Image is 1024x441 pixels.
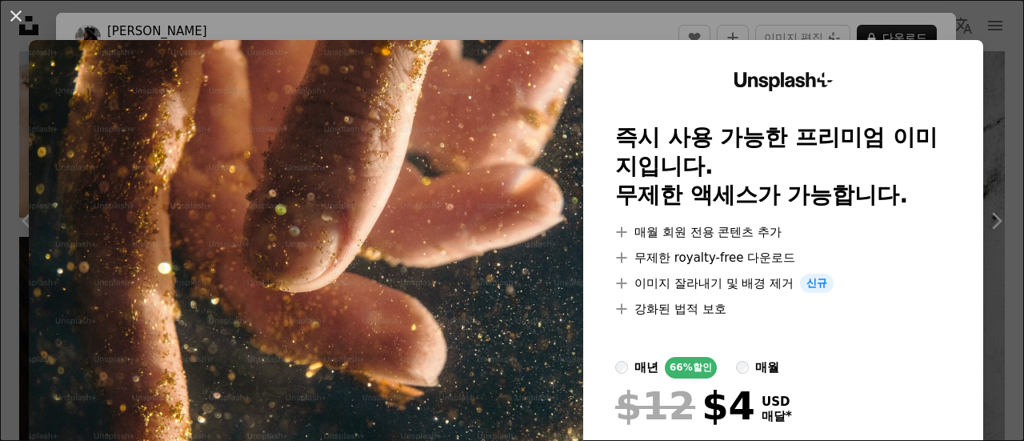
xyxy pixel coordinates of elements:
span: USD [762,395,792,409]
h2: 즉시 사용 가능한 프리미엄 이미지입니다. 무제한 액세스가 가능합니다. [615,123,951,210]
div: 66% 할인 [665,357,717,379]
li: 강화된 법적 보호 [615,299,951,319]
span: 신규 [800,274,834,293]
input: 매년66%할인 [615,361,628,374]
li: 무제한 royalty-free 다운로드 [615,248,951,267]
div: 매년 [634,358,658,377]
div: 매월 [755,358,779,377]
input: 매월 [736,361,749,374]
div: $4 [615,385,755,427]
li: 이미지 잘라내기 및 배경 제거 [615,274,951,293]
span: $12 [615,385,695,427]
li: 매월 회원 전용 콘텐츠 추가 [615,223,951,242]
